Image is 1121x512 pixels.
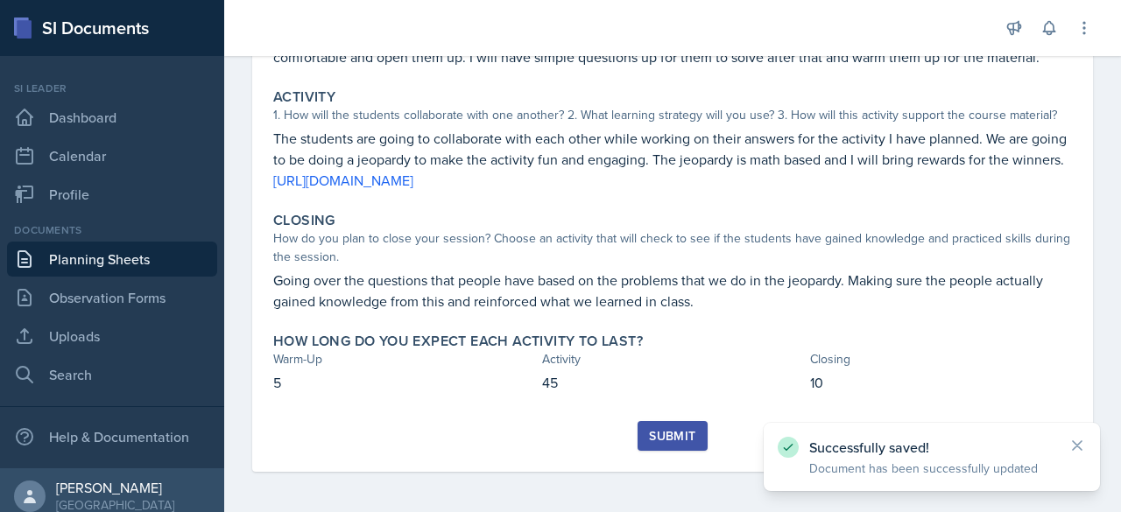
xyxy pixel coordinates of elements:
a: [URL][DOMAIN_NAME] [273,171,413,190]
a: Search [7,357,217,392]
a: Observation Forms [7,280,217,315]
div: Activity [542,350,804,368]
p: Document has been successfully updated [809,459,1054,477]
p: Going over the questions that people have based on the problems that we do in the jeopardy. Makin... [273,270,1072,312]
p: 45 [542,372,804,393]
div: How do you plan to close your session? Choose an activity that will check to see if the students ... [273,229,1072,266]
div: Documents [7,222,217,238]
div: [PERSON_NAME] [56,479,174,496]
label: Activity [273,88,335,106]
a: Dashboard [7,100,217,135]
p: 5 [273,372,535,393]
a: Planning Sheets [7,242,217,277]
div: Submit [649,429,695,443]
button: Submit [638,421,707,451]
div: Warm-Up [273,350,535,368]
p: Successfully saved! [809,438,1054,456]
p: The students are going to collaborate with each other while working on their answers for the acti... [273,128,1072,191]
a: Calendar [7,138,217,173]
div: 1. How will the students collaborate with one another? 2. What learning strategy will you use? 3.... [273,106,1072,124]
div: Help & Documentation [7,419,217,454]
div: Si leader [7,81,217,96]
div: Closing [810,350,1072,368]
label: How long do you expect each activity to last? [273,333,643,350]
a: Uploads [7,319,217,354]
label: Closing [273,212,335,229]
p: 10 [810,372,1072,393]
a: Profile [7,177,217,212]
